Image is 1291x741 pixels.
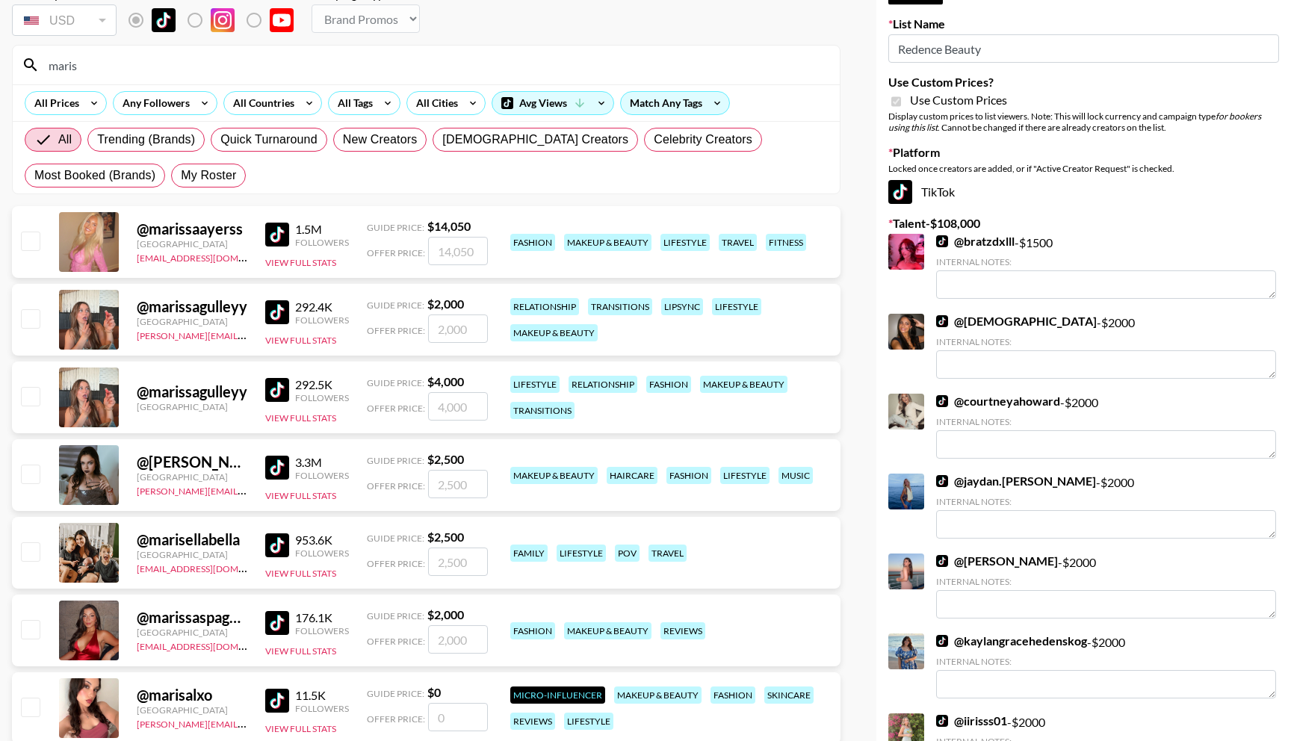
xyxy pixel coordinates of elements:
[510,376,560,393] div: lifestyle
[492,92,613,114] div: Avg Views
[510,622,555,639] div: fashion
[888,180,912,204] img: TikTok
[614,686,702,704] div: makeup & beauty
[888,163,1279,174] div: Locked once creators are added, or if "Active Creator Request" is checked.
[295,222,349,237] div: 1.5M
[265,378,289,402] img: TikTok
[936,656,1276,667] div: Internal Notes:
[137,220,247,238] div: @ marissaayerss
[510,298,579,315] div: relationship
[427,607,464,621] strong: $ 2,000
[181,167,236,185] span: My Roster
[265,456,289,480] img: TikTok
[367,455,424,466] span: Guide Price:
[137,686,247,704] div: @ marisalxo
[137,453,247,471] div: @ [PERSON_NAME].[PERSON_NAME]
[936,715,948,727] img: TikTok
[137,704,247,716] div: [GEOGRAPHIC_DATA]
[510,402,575,419] div: transitions
[367,377,424,388] span: Guide Price:
[648,545,687,562] div: travel
[660,234,710,251] div: lifestyle
[58,131,72,149] span: All
[936,474,1096,489] a: @jaydan.[PERSON_NAME]
[329,92,376,114] div: All Tags
[137,316,247,327] div: [GEOGRAPHIC_DATA]
[137,471,247,483] div: [GEOGRAPHIC_DATA]
[137,716,358,730] a: [PERSON_NAME][EMAIL_ADDRESS][DOMAIN_NAME]
[766,234,806,251] div: fitness
[137,638,287,652] a: [EMAIL_ADDRESS][DOMAIN_NAME]
[661,298,703,315] div: lipsync
[719,234,757,251] div: travel
[615,545,640,562] div: pov
[265,335,336,346] button: View Full Stats
[764,686,814,704] div: skincare
[936,395,948,407] img: TikTok
[427,219,471,233] strong: $ 14,050
[295,625,349,636] div: Followers
[936,475,948,487] img: TikTok
[569,376,637,393] div: relationship
[295,377,349,392] div: 292.5K
[936,635,948,647] img: TikTok
[666,467,711,484] div: fashion
[137,238,247,249] div: [GEOGRAPHIC_DATA]
[137,549,247,560] div: [GEOGRAPHIC_DATA]
[888,145,1279,160] label: Platform
[152,8,176,32] img: TikTok
[936,633,1087,648] a: @kaylangracehedenskog
[137,483,358,497] a: [PERSON_NAME][EMAIL_ADDRESS][DOMAIN_NAME]
[936,416,1276,427] div: Internal Notes:
[888,111,1261,133] em: for bookers using this list
[295,314,349,326] div: Followers
[442,131,628,149] span: [DEMOGRAPHIC_DATA] Creators
[557,545,606,562] div: lifestyle
[888,111,1279,133] div: Display custom prices to list viewers. Note: This will lock currency and campaign type . Cannot b...
[265,223,289,247] img: TikTok
[936,555,948,567] img: TikTok
[888,75,1279,90] label: Use Custom Prices?
[367,610,424,621] span: Guide Price:
[936,234,1015,249] a: @bratzdxlll
[510,234,555,251] div: fashion
[129,4,306,36] div: List locked to TikTok.
[936,713,1007,728] a: @iirisss01
[888,180,1279,204] div: TikTok
[295,610,349,625] div: 176.1K
[936,314,1097,329] a: @[DEMOGRAPHIC_DATA]
[265,568,336,579] button: View Full Stats
[936,554,1276,618] div: - $ 2000
[367,558,425,569] span: Offer Price:
[427,685,441,699] strong: $ 0
[888,216,1279,231] label: Talent - $ 108,000
[137,401,247,412] div: [GEOGRAPHIC_DATA]
[265,300,289,324] img: TikTok
[428,703,488,731] input: 0
[295,237,349,248] div: Followers
[40,53,831,77] input: Search by User Name
[220,131,318,149] span: Quick Turnaround
[936,576,1276,587] div: Internal Notes:
[510,545,548,562] div: family
[265,490,336,501] button: View Full Stats
[367,713,425,725] span: Offer Price:
[660,622,705,639] div: reviews
[25,92,82,114] div: All Prices
[564,622,651,639] div: makeup & beauty
[114,92,193,114] div: Any Followers
[720,467,770,484] div: lifestyle
[295,470,349,481] div: Followers
[265,533,289,557] img: TikTok
[778,467,813,484] div: music
[367,480,425,492] span: Offer Price:
[646,376,691,393] div: fashion
[936,336,1276,347] div: Internal Notes:
[270,8,294,32] img: YouTube
[428,625,488,654] input: 2,000
[295,533,349,548] div: 953.6K
[137,297,247,316] div: @ marissagulleyy
[936,315,948,327] img: TikTok
[12,1,117,39] div: Currency is locked to USD
[367,222,424,233] span: Guide Price:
